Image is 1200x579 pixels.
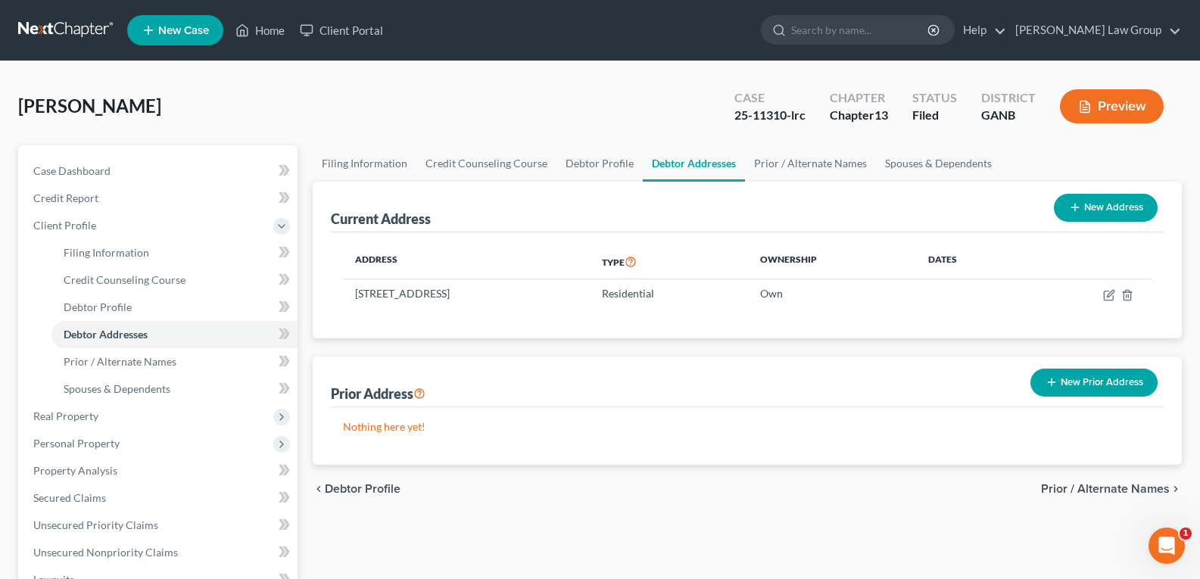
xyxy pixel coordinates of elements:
span: Credit Counseling Course [64,273,185,286]
a: Debtor Profile [51,294,298,321]
a: Filing Information [313,145,416,182]
a: Client Portal [292,17,391,44]
th: Dates [916,244,1026,279]
span: [PERSON_NAME] [18,95,161,117]
a: Debtor Profile [556,145,643,182]
span: Filing Information [64,246,149,259]
i: chevron_left [313,483,325,495]
div: Chapter [830,107,888,124]
a: Case Dashboard [21,157,298,185]
button: chevron_left Debtor Profile [313,483,401,495]
button: New Prior Address [1030,369,1158,397]
iframe: Intercom live chat [1149,528,1185,564]
a: Filing Information [51,239,298,266]
input: Search by name... [791,16,930,44]
div: Filed [912,107,957,124]
a: Help [955,17,1006,44]
span: Real Property [33,409,98,422]
button: Preview [1060,89,1164,123]
span: Debtor Profile [64,300,132,313]
a: Credit Counseling Course [416,145,556,182]
a: Credit Report [21,185,298,212]
span: Debtor Profile [325,483,401,495]
span: Personal Property [33,437,120,450]
button: Prior / Alternate Names chevron_right [1041,483,1182,495]
span: Client Profile [33,219,96,232]
td: Own [748,279,916,308]
span: Prior / Alternate Names [64,355,176,368]
a: Debtor Addresses [51,321,298,348]
span: 13 [874,107,888,122]
span: Spouses & Dependents [64,382,170,395]
p: Nothing here yet! [343,419,1152,434]
span: Case Dashboard [33,164,111,177]
a: Prior / Alternate Names [745,145,876,182]
span: Unsecured Priority Claims [33,518,158,531]
a: Unsecured Nonpriority Claims [21,539,298,566]
a: Spouses & Dependents [876,145,1001,182]
td: Residential [590,279,748,308]
a: Credit Counseling Course [51,266,298,294]
span: 1 [1180,528,1192,540]
span: Unsecured Nonpriority Claims [33,546,178,559]
span: New Case [158,25,209,36]
a: Secured Claims [21,484,298,512]
div: District [981,89,1036,107]
i: chevron_right [1170,483,1182,495]
div: Prior Address [331,384,425,403]
span: Secured Claims [33,491,106,504]
div: GANB [981,107,1036,124]
span: Credit Report [33,191,98,204]
a: Spouses & Dependents [51,375,298,403]
span: Prior / Alternate Names [1041,483,1170,495]
a: Home [228,17,292,44]
span: Property Analysis [33,464,117,477]
th: Type [590,244,748,279]
a: [PERSON_NAME] Law Group [1008,17,1181,44]
div: Current Address [331,210,431,228]
span: Debtor Addresses [64,328,148,341]
button: New Address [1054,194,1158,222]
div: Status [912,89,957,107]
div: Case [734,89,806,107]
div: Chapter [830,89,888,107]
th: Ownership [748,244,916,279]
div: 25-11310-lrc [734,107,806,124]
a: Unsecured Priority Claims [21,512,298,539]
a: Prior / Alternate Names [51,348,298,375]
th: Address [343,244,590,279]
a: Property Analysis [21,457,298,484]
a: Debtor Addresses [643,145,745,182]
td: [STREET_ADDRESS] [343,279,590,308]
